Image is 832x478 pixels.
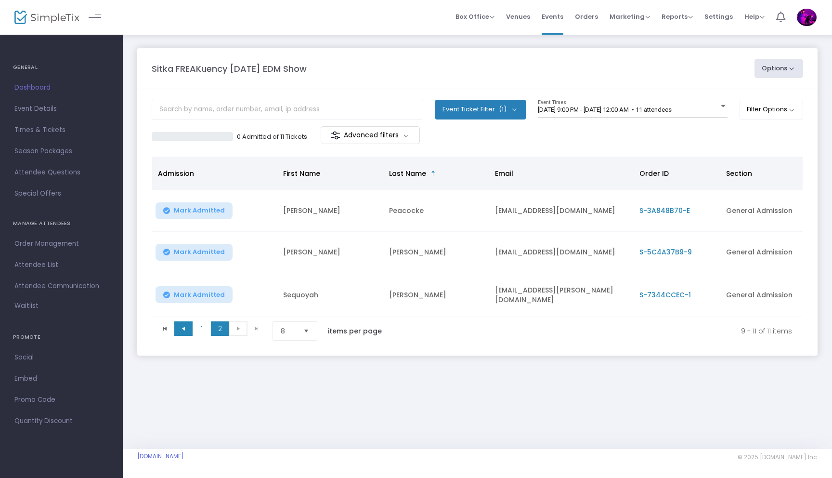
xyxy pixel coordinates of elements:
[662,12,693,21] span: Reports
[193,321,211,336] span: Page 1
[402,321,792,341] kendo-pager-info: 9 - 11 of 11 items
[744,12,765,21] span: Help
[174,207,225,214] span: Mark Admitted
[14,238,108,250] span: Order Management
[575,4,598,29] span: Orders
[161,325,169,332] span: Go to the first page
[14,351,108,364] span: Social
[152,100,423,119] input: Search by name, order number, email, ip address
[14,103,108,115] span: Event Details
[283,169,320,178] span: First Name
[277,190,383,232] td: [PERSON_NAME]
[14,145,108,158] span: Season Packages
[542,4,563,29] span: Events
[720,232,826,273] td: General Admission
[299,322,313,340] button: Select
[137,452,184,460] a: [DOMAIN_NAME]
[174,291,225,299] span: Mark Admitted
[156,286,233,303] button: Mark Admitted
[754,59,804,78] button: Options
[726,169,752,178] span: Section
[704,4,733,29] span: Settings
[156,321,174,336] span: Go to the first page
[277,273,383,317] td: Sequoyah
[156,202,233,219] button: Mark Admitted
[14,166,108,179] span: Attendee Questions
[506,4,530,29] span: Venues
[499,106,507,113] span: (1)
[383,232,489,273] td: [PERSON_NAME]
[639,290,691,300] span: S-7344CCEC-1
[328,326,382,336] label: items per page
[740,100,804,119] button: Filter Options
[489,273,634,317] td: [EMAIL_ADDRESS][PERSON_NAME][DOMAIN_NAME]
[14,187,108,200] span: Special Offers
[639,169,669,178] span: Order ID
[610,12,650,21] span: Marketing
[152,62,307,75] m-panel-title: Sitka FREAKuency [DATE] EDM Show
[495,169,513,178] span: Email
[14,81,108,94] span: Dashboard
[14,259,108,271] span: Attendee List
[383,273,489,317] td: [PERSON_NAME]
[211,321,229,336] span: Page 2
[639,247,692,257] span: S-5C4A37B9-9
[13,214,110,233] h4: MANAGE ATTENDEES
[14,415,108,427] span: Quantity Discount
[14,372,108,385] span: Embed
[14,124,108,136] span: Times & Tickets
[435,100,526,119] button: Event Ticket Filter(1)
[489,232,634,273] td: [EMAIL_ADDRESS][DOMAIN_NAME]
[174,321,193,336] span: Go to the previous page
[281,326,296,336] span: 8
[13,328,110,347] h4: PROMOTE
[489,190,634,232] td: [EMAIL_ADDRESS][DOMAIN_NAME]
[331,131,340,140] img: filter
[720,190,826,232] td: General Admission
[389,169,426,178] span: Last Name
[152,157,803,317] div: Data table
[538,106,672,113] span: [DATE] 9:00 PM - [DATE] 12:00 AM • 11 attendees
[14,280,108,292] span: Attendee Communication
[14,394,108,406] span: Promo Code
[158,169,194,178] span: Admission
[13,58,110,77] h4: GENERAL
[14,301,39,311] span: Waitlist
[180,325,187,332] span: Go to the previous page
[429,170,437,177] span: Sortable
[383,190,489,232] td: Peacocke
[455,12,494,21] span: Box Office
[174,248,225,256] span: Mark Admitted
[720,273,826,317] td: General Admission
[639,206,690,215] span: S-3A848B70-E
[321,126,420,144] m-button: Advanced filters
[237,132,307,142] p: 0 Admitted of 11 Tickets
[738,453,818,461] span: © 2025 [DOMAIN_NAME] Inc.
[277,232,383,273] td: [PERSON_NAME]
[156,244,233,261] button: Mark Admitted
